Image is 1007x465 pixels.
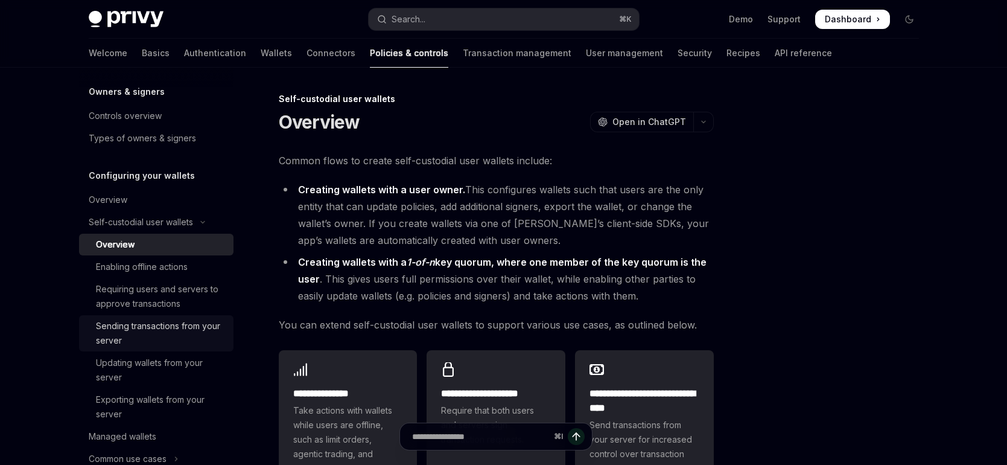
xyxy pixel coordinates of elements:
div: Controls overview [89,109,162,123]
a: Recipes [726,39,760,68]
div: Sending transactions from your server [96,319,226,348]
a: Demo [729,13,753,25]
a: Controls overview [79,105,233,127]
li: This configures wallets such that users are the only entity that can update policies, add additio... [279,181,714,249]
span: Common flows to create self-custodial user wallets include: [279,152,714,169]
a: Requiring users and servers to approve transactions [79,278,233,315]
div: Requiring users and servers to approve transactions [96,282,226,311]
span: Require that both users and servers sign transaction requests. [441,403,551,447]
a: Exporting wallets from your server [79,389,233,425]
div: Overview [89,193,127,207]
a: Overview [79,234,233,255]
a: Dashboard [815,10,890,29]
a: Transaction management [463,39,571,68]
button: Open search [369,8,639,30]
a: Policies & controls [370,39,448,68]
div: Updating wallets from your server [96,356,226,385]
li: . This gives users full permissions over their wallet, while enabling other parties to easily upd... [279,254,714,304]
strong: Creating wallets with a key quorum, where one member of the key quorum is the user [298,256,707,285]
a: Welcome [89,39,127,68]
button: Open in ChatGPT [590,112,693,132]
button: Toggle dark mode [900,10,919,29]
a: API reference [775,39,832,68]
a: Security [678,39,712,68]
a: Overview [79,189,233,211]
span: Open in ChatGPT [612,116,686,128]
div: Overview [96,237,135,252]
div: Self-custodial user wallets [279,93,714,105]
h5: Owners & signers [89,85,165,99]
a: Managed wallets [79,426,233,447]
input: Ask a question... [412,423,549,450]
button: Send message [568,428,585,445]
strong: Creating wallets with a user owner. [298,184,465,196]
div: Types of owners & signers [89,131,196,146]
a: Connectors [307,39,355,68]
a: Types of owners & signers [79,127,233,149]
div: Self-custodial user wallets [89,215,193,229]
h5: Configuring your wallets [89,168,195,183]
a: Basics [142,39,170,68]
a: Updating wallets from your server [79,352,233,388]
img: dark logo [89,11,164,28]
a: Wallets [261,39,292,68]
div: Managed wallets [89,429,156,444]
a: Sending transactions from your server [79,315,233,351]
span: ⌘ K [619,14,632,24]
a: Enabling offline actions [79,256,233,278]
div: Exporting wallets from your server [96,393,226,422]
span: Dashboard [825,13,871,25]
span: You can extend self-custodial user wallets to support various use cases, as outlined below. [279,316,714,333]
h1: Overview [279,111,360,133]
div: Enabling offline actions [96,260,188,274]
div: Search... [392,12,425,27]
a: Authentication [184,39,246,68]
a: Support [767,13,801,25]
a: User management [586,39,663,68]
button: Toggle Self-custodial user wallets section [79,211,233,233]
em: 1-of-n [407,256,435,268]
